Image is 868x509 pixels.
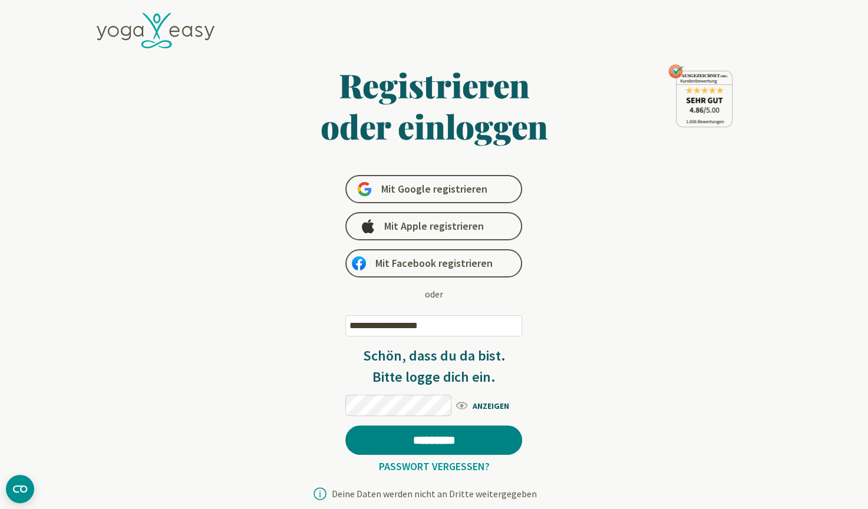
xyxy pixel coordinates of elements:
div: Deine Daten werden nicht an Dritte weitergegeben [331,489,536,498]
img: ausgezeichnet_seal.png [668,64,732,127]
a: Mit Facebook registrieren [345,249,522,277]
h1: Registrieren oder einloggen [206,64,662,147]
a: Mit Google registrieren [345,175,522,203]
h3: Schön, dass du da bist. Bitte logge dich ein. [345,345,522,388]
a: Mit Apple registrieren [345,212,522,240]
div: oder [425,287,443,301]
span: Mit Apple registrieren [384,219,484,233]
span: Mit Google registrieren [381,182,487,196]
button: CMP-Widget öffnen [6,475,34,503]
span: Mit Facebook registrieren [375,256,493,270]
a: Passwort vergessen? [374,460,494,473]
span: ANZEIGEN [454,398,522,412]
